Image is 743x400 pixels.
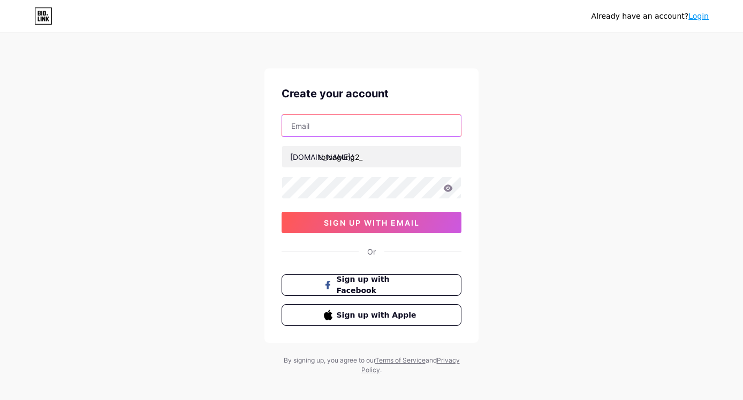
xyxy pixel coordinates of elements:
[337,310,420,321] span: Sign up with Apple
[367,246,376,257] div: Or
[375,356,426,364] a: Terms of Service
[282,212,461,233] button: sign up with email
[282,304,461,326] button: Sign up with Apple
[688,12,709,20] a: Login
[324,218,420,227] span: sign up with email
[282,115,461,136] input: Email
[592,11,709,22] div: Already have an account?
[282,146,461,167] input: username
[337,274,420,296] span: Sign up with Facebook
[280,356,463,375] div: By signing up, you agree to our and .
[290,151,353,163] div: [DOMAIN_NAME]/
[282,274,461,296] button: Sign up with Facebook
[282,86,461,102] div: Create your account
